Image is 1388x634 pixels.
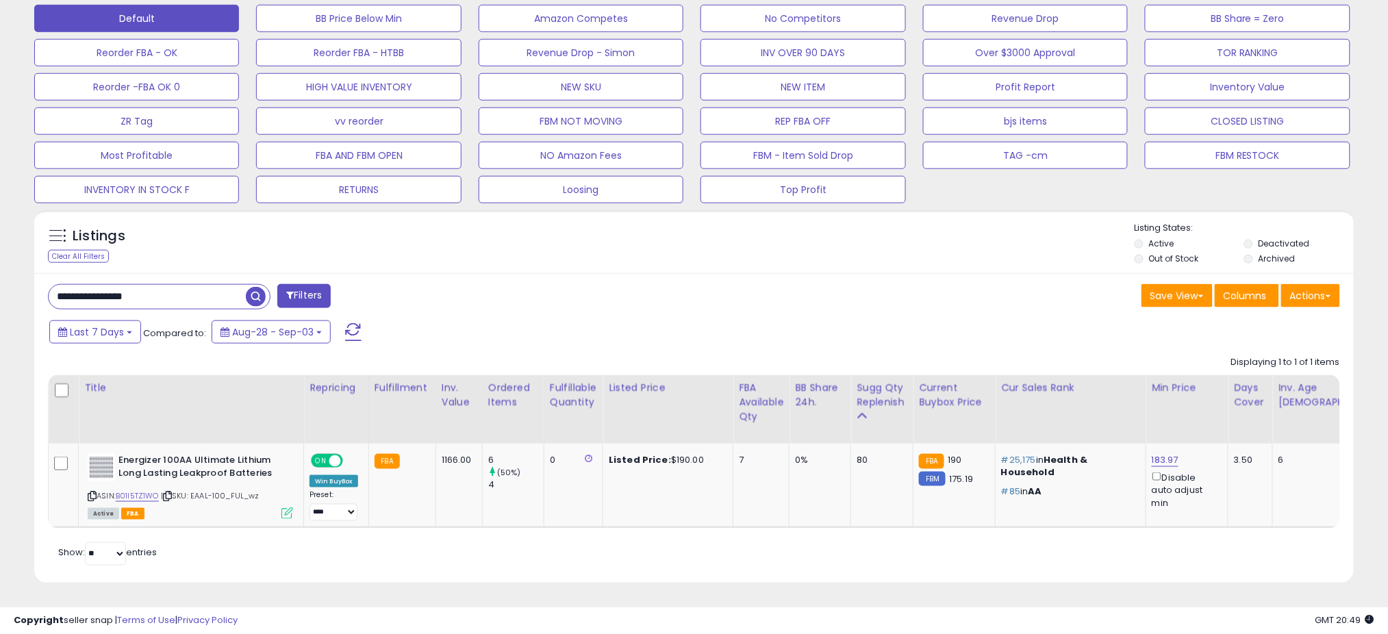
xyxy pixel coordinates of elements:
[1281,284,1340,307] button: Actions
[919,381,989,409] div: Current Buybox Price
[256,5,461,32] button: BB Price Below Min
[609,454,722,466] div: $190.00
[88,454,115,481] img: 61aIsr1mqzL._SL40_.jpg
[497,467,521,478] small: (50%)
[1234,381,1267,409] div: Days Cover
[312,455,329,467] span: ON
[1001,485,1135,498] p: in
[488,381,538,409] div: Ordered Items
[550,454,592,466] div: 0
[1135,222,1354,235] p: Listing States:
[49,320,141,344] button: Last 7 Days
[857,381,907,409] div: Sugg Qty Replenish
[277,284,331,308] button: Filters
[73,227,125,246] h5: Listings
[118,454,285,483] b: Energizer 100AA Ultimate Lithium Long Lasting Leakproof Batteries
[609,381,727,395] div: Listed Price
[34,73,239,101] button: Reorder -FBA OK 0
[701,176,905,203] button: Top Profit
[88,454,293,518] div: ASIN:
[1149,238,1174,249] label: Active
[948,453,961,466] span: 190
[375,454,400,469] small: FBA
[479,107,683,135] button: FBM NOT MOVING
[1231,356,1340,369] div: Displaying 1 to 1 of 1 items
[857,454,903,466] div: 80
[1315,613,1374,626] span: 2025-09-11 20:49 GMT
[143,327,206,340] span: Compared to:
[34,107,239,135] button: ZR Tag
[84,381,298,395] div: Title
[851,375,913,444] th: Please note that this number is a calculation based on your required days of coverage and your ve...
[341,455,363,467] span: OFF
[701,142,905,169] button: FBM - Item Sold Drop
[1141,284,1213,307] button: Save View
[488,454,544,466] div: 6
[609,453,671,466] b: Listed Price:
[34,142,239,169] button: Most Profitable
[1258,238,1309,249] label: Deactivated
[1224,289,1267,303] span: Columns
[34,39,239,66] button: Reorder FBA - OK
[256,142,461,169] button: FBA AND FBM OPEN
[701,73,905,101] button: NEW ITEM
[116,490,159,502] a: B01I5TZ1WO
[479,39,683,66] button: Revenue Drop - Simon
[1001,485,1020,498] span: #85
[1145,5,1350,32] button: BB Share = Zero
[310,475,358,487] div: Win BuyBox
[70,325,124,339] span: Last 7 Days
[923,107,1128,135] button: bjs items
[212,320,331,344] button: Aug-28 - Sep-03
[256,176,461,203] button: RETURNS
[1258,253,1295,264] label: Archived
[310,490,358,521] div: Preset:
[1001,381,1140,395] div: Cur Sales Rank
[923,73,1128,101] button: Profit Report
[1001,453,1036,466] span: #25,175
[1145,107,1350,135] button: CLOSED LISTING
[14,613,64,626] strong: Copyright
[919,454,944,469] small: FBA
[479,176,683,203] button: Loosing
[1145,73,1350,101] button: Inventory Value
[1145,39,1350,66] button: TOR RANKING
[14,614,238,627] div: seller snap | |
[739,381,783,424] div: FBA Available Qty
[949,472,973,485] span: 175.19
[256,73,461,101] button: HIGH VALUE INVENTORY
[919,472,946,486] small: FBM
[232,325,314,339] span: Aug-28 - Sep-03
[1152,470,1217,509] div: Disable auto adjust min
[310,381,363,395] div: Repricing
[701,5,905,32] button: No Competitors
[375,381,430,395] div: Fulfillment
[739,454,779,466] div: 7
[1001,454,1135,479] p: in
[88,508,119,520] span: All listings currently available for purchase on Amazon
[34,176,239,203] button: INVENTORY IN STOCK F
[479,142,683,169] button: NO Amazon Fees
[177,613,238,626] a: Privacy Policy
[48,250,109,263] div: Clear All Filters
[121,508,144,520] span: FBA
[701,39,905,66] button: INV OVER 90 DAYS
[488,479,544,491] div: 4
[442,381,477,409] div: Inv. value
[34,5,239,32] button: Default
[1145,142,1350,169] button: FBM RESTOCK
[550,381,597,409] div: Fulfillable Quantity
[479,5,683,32] button: Amazon Competes
[1234,454,1262,466] div: 3.50
[479,73,683,101] button: NEW SKU
[442,454,472,466] div: 1166.00
[701,107,905,135] button: REP FBA OFF
[923,5,1128,32] button: Revenue Drop
[1149,253,1199,264] label: Out of Stock
[795,454,840,466] div: 0%
[923,39,1128,66] button: Over $3000 Approval
[256,107,461,135] button: vv reorder
[1152,381,1222,395] div: Min Price
[923,142,1128,169] button: TAG -cm
[161,490,260,501] span: | SKU: EAAL-100_FUL_wz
